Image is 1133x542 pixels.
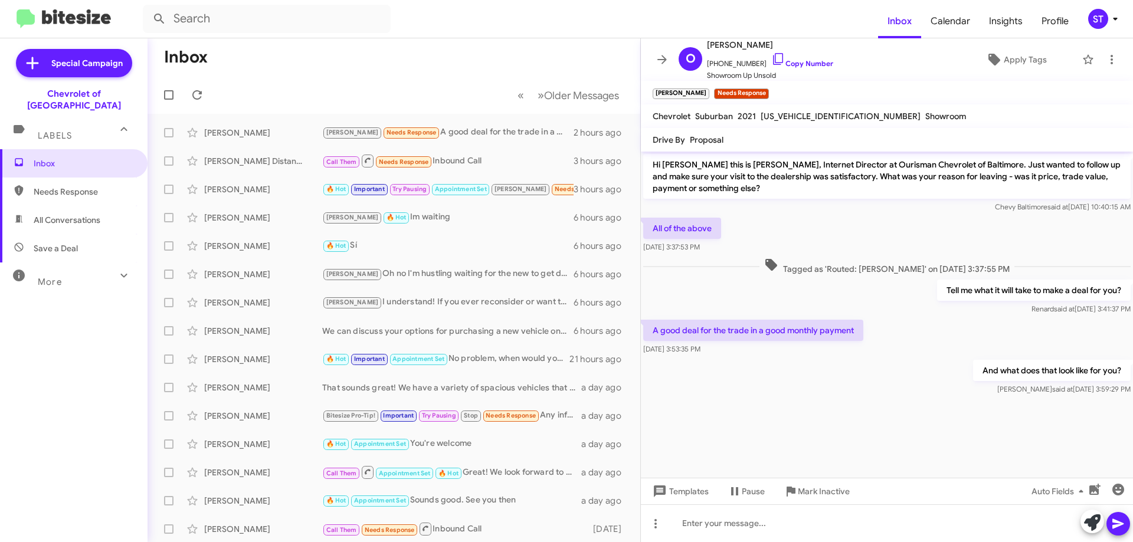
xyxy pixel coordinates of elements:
[955,49,1076,70] button: Apply Tags
[354,497,406,504] span: Appointment Set
[643,154,1131,199] p: Hi [PERSON_NAME] this is [PERSON_NAME], Internet Director at Ourisman Chevrolet of Baltimore. Jus...
[761,111,921,121] span: [US_VEHICLE_IDENTIFICATION_NUMBER]
[937,280,1131,301] p: Tell me what it will take to make a deal for you?
[204,523,322,535] div: [PERSON_NAME]
[322,325,574,337] div: We can discuss your options for purchasing a new vehicle once we evaluate your current vehicle. W...
[1047,202,1068,211] span: said at
[379,158,429,166] span: Needs Response
[438,469,459,477] span: 🔥 Hot
[641,481,718,502] button: Templates
[650,481,709,502] span: Templates
[326,526,357,534] span: Call Them
[326,469,357,477] span: Call Them
[204,268,322,280] div: [PERSON_NAME]
[326,129,379,136] span: [PERSON_NAME]
[1054,304,1075,313] span: said at
[774,481,859,502] button: Mark Inactive
[1032,4,1078,38] a: Profile
[653,134,685,145] span: Drive By
[878,4,921,38] span: Inbox
[326,440,346,448] span: 🔥 Hot
[34,186,134,198] span: Needs Response
[707,52,833,70] span: [PHONE_NUMBER]
[392,185,427,193] span: Try Pausing
[1032,481,1088,502] span: Auto Fields
[921,4,980,38] a: Calendar
[322,153,574,168] div: Inbound Call
[365,526,415,534] span: Needs Response
[538,88,544,103] span: »
[34,214,100,226] span: All Conversations
[973,360,1131,381] p: And what does that look like for you?
[653,88,709,99] small: [PERSON_NAME]
[422,412,456,419] span: Try Pausing
[1004,49,1047,70] span: Apply Tags
[387,213,407,221] span: 🔥 Hot
[574,183,631,195] div: 3 hours ago
[1078,9,1120,29] button: ST
[643,218,721,239] p: All of the above
[486,412,536,419] span: Needs Response
[322,465,581,479] div: Great! We look forward to seeing you [DATE]
[326,355,346,363] span: 🔥 Hot
[464,412,478,419] span: Stop
[643,344,700,353] span: [DATE] 3:53:35 PM
[38,130,72,141] span: Labels
[555,185,605,193] span: Needs Response
[581,467,631,478] div: a day ago
[379,469,431,477] span: Appointment Set
[574,155,631,167] div: 3 hours ago
[326,270,379,278] span: [PERSON_NAME]
[759,258,1014,275] span: Tagged as 'Routed: [PERSON_NAME]' on [DATE] 3:37:55 PM
[518,88,524,103] span: «
[544,89,619,102] span: Older Messages
[34,157,134,169] span: Inbox
[1088,9,1108,29] div: ST
[326,242,346,249] span: 🔥 Hot
[204,495,322,507] div: [PERSON_NAME]
[204,127,322,139] div: [PERSON_NAME]
[980,4,1032,38] a: Insights
[510,83,531,107] button: Previous
[995,202,1131,211] span: Chevy Baltimore [DATE] 10:40:15 AM
[322,211,574,224] div: Im waiting
[718,481,774,502] button: Pause
[204,297,322,308] div: [PERSON_NAME]
[435,185,487,193] span: Appointment Set
[511,83,626,107] nav: Page navigation example
[925,111,966,121] span: Showroom
[322,267,574,281] div: Oh no I'm hustling waiting for the new to get done I got the car alredy and everything is set to ...
[574,325,631,337] div: 6 hours ago
[707,70,833,81] span: Showroom Up Unsold
[643,242,700,251] span: [DATE] 3:37:53 PM
[204,382,322,393] div: [PERSON_NAME]
[587,523,631,535] div: [DATE]
[322,352,569,366] div: No problem, when would you like to reschedule?
[204,353,322,365] div: [PERSON_NAME]
[164,48,208,67] h1: Inbox
[204,325,322,337] div: [PERSON_NAME]
[204,438,322,450] div: [PERSON_NAME]
[574,240,631,252] div: 6 hours ago
[1032,304,1131,313] span: Renard [DATE] 3:41:37 PM
[326,213,379,221] span: [PERSON_NAME]
[581,382,631,393] div: a day ago
[574,268,631,280] div: 6 hours ago
[569,353,631,365] div: 21 hours ago
[322,494,581,507] div: Sounds good. See you then
[326,158,357,166] span: Call Them
[322,239,574,252] div: Sí
[34,242,78,254] span: Save a Deal
[354,440,406,448] span: Appointment Set
[531,83,626,107] button: Next
[322,521,587,536] div: Inbound Call
[686,50,696,68] span: O
[204,410,322,422] div: [PERSON_NAME]
[322,409,581,422] div: Any info on the [PERSON_NAME] society?
[326,497,346,504] span: 🔥 Hot
[204,240,322,252] div: [PERSON_NAME]
[695,111,733,121] span: Suburban
[16,49,132,77] a: Special Campaign
[326,412,375,419] span: Bitesize Pro-Tip!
